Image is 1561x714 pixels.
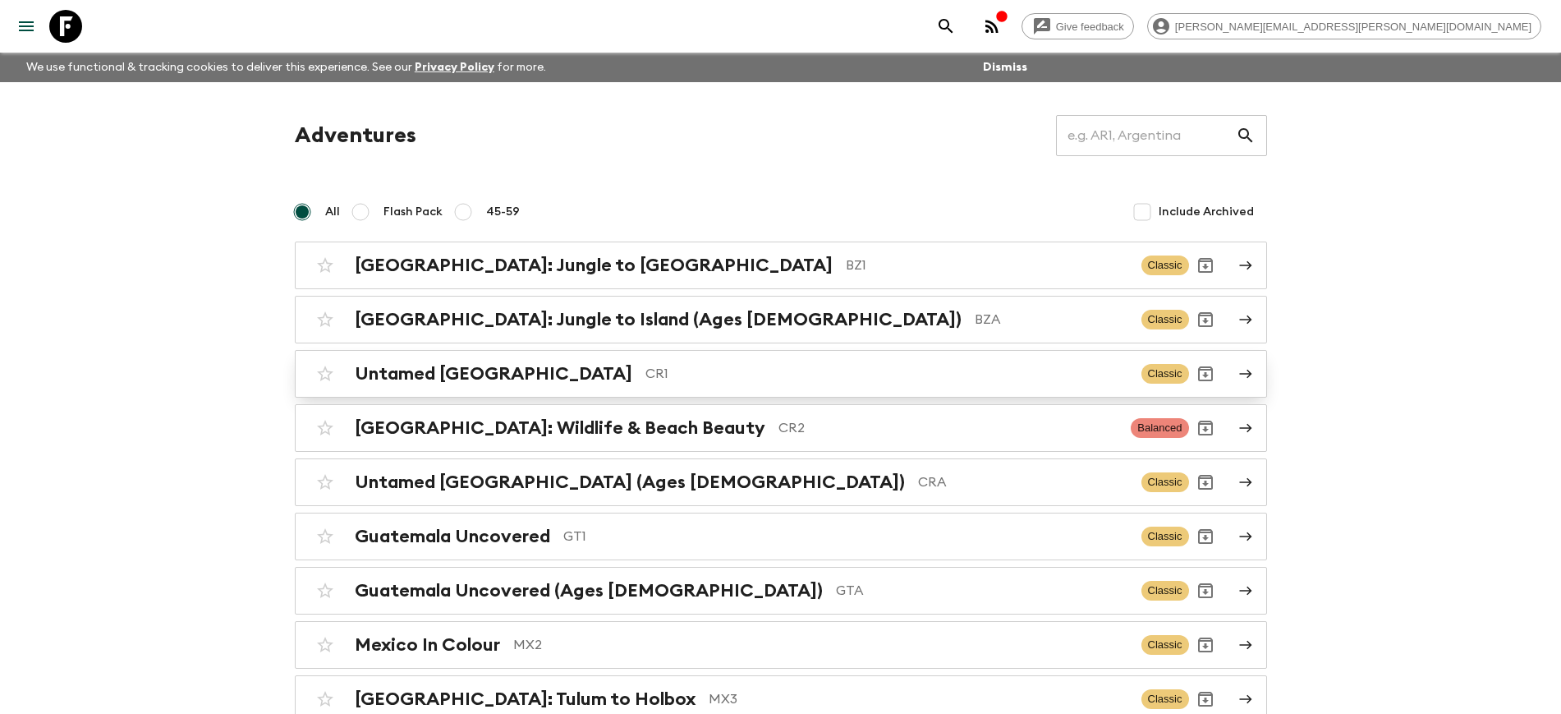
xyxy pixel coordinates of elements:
[1141,581,1189,601] span: Classic
[1022,13,1134,39] a: Give feedback
[1141,310,1189,329] span: Classic
[1141,689,1189,709] span: Classic
[295,404,1267,452] a: [GEOGRAPHIC_DATA]: Wildlife & Beach BeautyCR2BalancedArchive
[563,527,1128,546] p: GT1
[355,689,696,710] h2: [GEOGRAPHIC_DATA]: Tulum to Holbox
[709,689,1128,709] p: MX3
[295,119,416,152] h1: Adventures
[295,242,1267,289] a: [GEOGRAPHIC_DATA]: Jungle to [GEOGRAPHIC_DATA]BZ1ClassicArchive
[1141,527,1189,546] span: Classic
[1189,520,1222,553] button: Archive
[778,418,1118,438] p: CR2
[930,10,962,43] button: search adventures
[1141,472,1189,492] span: Classic
[295,621,1267,669] a: Mexico In ColourMX2ClassicArchive
[1189,466,1222,499] button: Archive
[1189,412,1222,445] button: Archive
[1189,303,1222,336] button: Archive
[355,363,632,385] h2: Untamed [GEOGRAPHIC_DATA]
[836,581,1128,601] p: GTA
[295,567,1267,615] a: Guatemala Uncovered (Ages [DEMOGRAPHIC_DATA])GTAClassicArchive
[1189,629,1222,661] button: Archive
[513,635,1128,655] p: MX2
[975,310,1128,329] p: BZA
[295,350,1267,398] a: Untamed [GEOGRAPHIC_DATA]CR1ClassicArchive
[486,204,520,220] span: 45-59
[20,53,553,82] p: We use functional & tracking cookies to deliver this experience. See our for more.
[1189,574,1222,607] button: Archive
[645,364,1128,384] p: CR1
[846,256,1128,275] p: BZ1
[1166,21,1540,33] span: [PERSON_NAME][EMAIL_ADDRESS][PERSON_NAME][DOMAIN_NAME]
[355,255,833,276] h2: [GEOGRAPHIC_DATA]: Jungle to [GEOGRAPHIC_DATA]
[1189,249,1222,282] button: Archive
[295,458,1267,506] a: Untamed [GEOGRAPHIC_DATA] (Ages [DEMOGRAPHIC_DATA])CRAClassicArchive
[295,296,1267,343] a: [GEOGRAPHIC_DATA]: Jungle to Island (Ages [DEMOGRAPHIC_DATA])BZAClassicArchive
[295,513,1267,560] a: Guatemala UncoveredGT1ClassicArchive
[415,62,494,73] a: Privacy Policy
[325,204,340,220] span: All
[1131,418,1188,438] span: Balanced
[10,10,43,43] button: menu
[1147,13,1541,39] div: [PERSON_NAME][EMAIL_ADDRESS][PERSON_NAME][DOMAIN_NAME]
[1141,635,1189,655] span: Classic
[1189,357,1222,390] button: Archive
[1141,364,1189,384] span: Classic
[355,309,962,330] h2: [GEOGRAPHIC_DATA]: Jungle to Island (Ages [DEMOGRAPHIC_DATA])
[383,204,443,220] span: Flash Pack
[1056,113,1236,159] input: e.g. AR1, Argentina
[918,472,1128,492] p: CRA
[355,580,823,601] h2: Guatemala Uncovered (Ages [DEMOGRAPHIC_DATA])
[355,634,500,656] h2: Mexico In Colour
[1159,204,1254,220] span: Include Archived
[1141,256,1189,275] span: Classic
[979,56,1031,79] button: Dismiss
[355,417,765,439] h2: [GEOGRAPHIC_DATA]: Wildlife & Beach Beauty
[355,472,905,493] h2: Untamed [GEOGRAPHIC_DATA] (Ages [DEMOGRAPHIC_DATA])
[355,526,550,547] h2: Guatemala Uncovered
[1047,21,1133,33] span: Give feedback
